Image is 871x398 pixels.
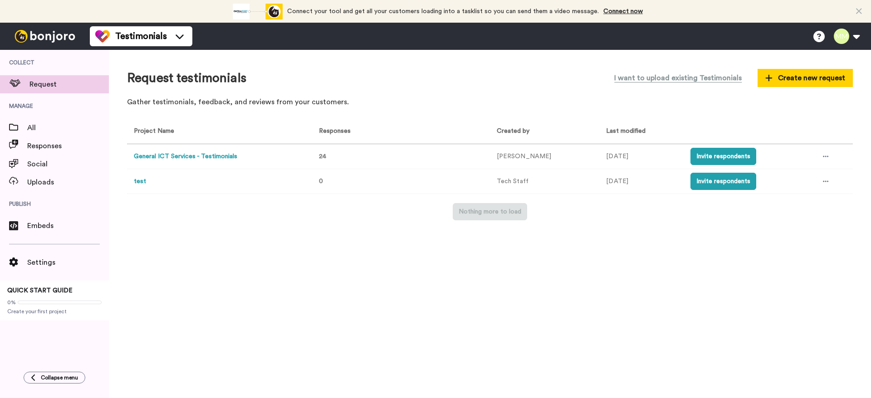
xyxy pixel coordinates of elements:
[599,119,684,144] th: Last modified
[319,153,326,160] span: 24
[490,169,599,194] td: Tech Staff
[127,97,853,107] p: Gather testimonials, feedback, and reviews from your customers.
[27,177,109,188] span: Uploads
[607,68,749,88] button: I want to upload existing Testimonials
[115,30,167,43] span: Testimonials
[127,119,308,144] th: Project Name
[690,173,756,190] button: Invite respondents
[287,8,599,15] span: Connect your tool and get all your customers loading into a tasklist so you can send them a video...
[7,299,16,306] span: 0%
[7,287,73,294] span: QUICK START GUIDE
[614,73,742,83] span: I want to upload existing Testimonials
[319,178,323,184] span: 0
[233,4,283,19] div: animation
[690,148,756,165] button: Invite respondents
[134,177,146,186] button: test
[599,144,684,169] td: [DATE]
[134,152,237,161] button: General ICT Services - Testimonials
[127,71,246,85] h1: Request testimonials
[453,203,527,220] button: Nothing more to load
[11,30,79,43] img: bj-logo-header-white.svg
[27,159,109,170] span: Social
[490,144,599,169] td: [PERSON_NAME]
[41,374,78,381] span: Collapse menu
[29,79,109,90] span: Request
[7,308,102,315] span: Create your first project
[27,257,109,268] span: Settings
[603,8,643,15] a: Connect now
[24,372,85,383] button: Collapse menu
[758,69,853,87] button: Create new request
[765,73,845,83] span: Create new request
[27,141,109,151] span: Responses
[599,169,684,194] td: [DATE]
[490,119,599,144] th: Created by
[95,29,110,44] img: tm-color.svg
[27,122,109,133] span: All
[315,128,351,134] span: Responses
[27,220,109,231] span: Embeds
